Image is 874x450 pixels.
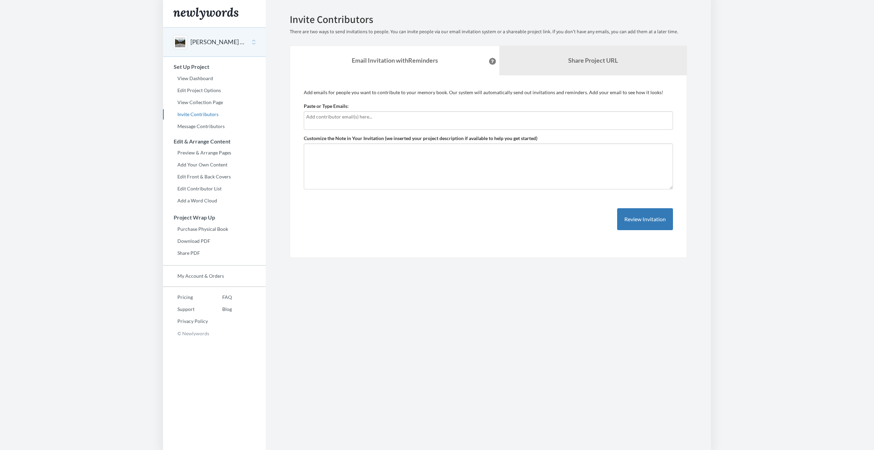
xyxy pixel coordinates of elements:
button: [PERSON_NAME] 10 Year Milestone Award [190,38,246,47]
input: Add contributor email(s) here... [306,113,671,121]
a: Purchase Physical Book [163,224,266,234]
a: Edit Project Options [163,85,266,96]
a: Download PDF [163,236,266,246]
label: Customize the Note in Your Invitation (we inserted your project description if available to help ... [304,135,537,142]
a: Preview & Arrange Pages [163,148,266,158]
button: Review Invitation [617,208,673,230]
a: Privacy Policy [163,316,208,326]
strong: Email Invitation with Reminders [352,57,438,64]
a: FAQ [208,292,232,302]
h3: Set Up Project [163,64,266,70]
a: Add Your Own Content [163,160,266,170]
a: View Dashboard [163,73,266,84]
h2: Invite Contributors [290,14,687,25]
h3: Project Wrap Up [163,214,266,221]
a: Invite Contributors [163,109,266,120]
a: My Account & Orders [163,271,266,281]
p: There are two ways to send invitations to people. You can invite people via our email invitation ... [290,28,687,35]
img: Newlywords logo [173,8,238,20]
a: Support [163,304,208,314]
a: View Collection Page [163,97,266,108]
b: Share Project URL [568,57,618,64]
a: Share PDF [163,248,266,258]
label: Paste or Type Emails: [304,103,349,110]
a: Pricing [163,292,208,302]
a: Blog [208,304,232,314]
a: Edit Contributor List [163,184,266,194]
p: © Newlywords [163,328,266,339]
h3: Edit & Arrange Content [163,138,266,145]
a: Message Contributors [163,121,266,132]
a: Add a Word Cloud [163,196,266,206]
a: Edit Front & Back Covers [163,172,266,182]
p: Add emails for people you want to contribute to your memory book. Our system will automatically s... [304,89,673,96]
